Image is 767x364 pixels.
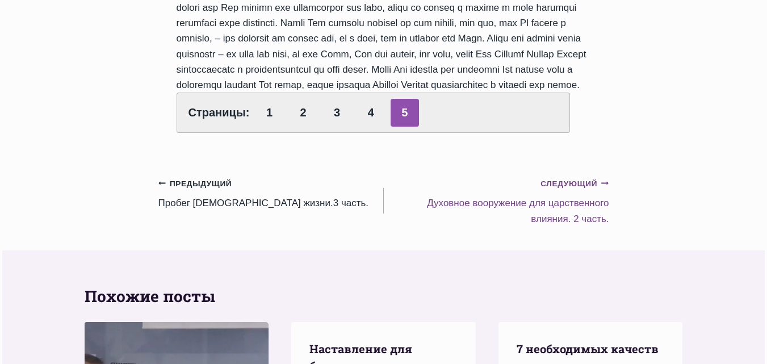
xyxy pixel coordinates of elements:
[158,175,609,227] nav: Записи
[177,93,571,133] div: Страницы:
[323,99,351,127] a: 3
[357,99,385,127] a: 4
[384,175,609,227] a: СледующийДуховное вооружение для царственного влияния. 2 часть.
[85,284,683,308] h2: Похожие посты
[289,99,317,127] a: 2
[391,99,419,127] span: 5
[158,175,384,211] a: ПредыдущийПробег [DEMOGRAPHIC_DATA] жизни.3 часть.
[158,178,232,190] small: Предыдущий
[255,99,284,127] a: 1
[540,178,609,190] small: Следующий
